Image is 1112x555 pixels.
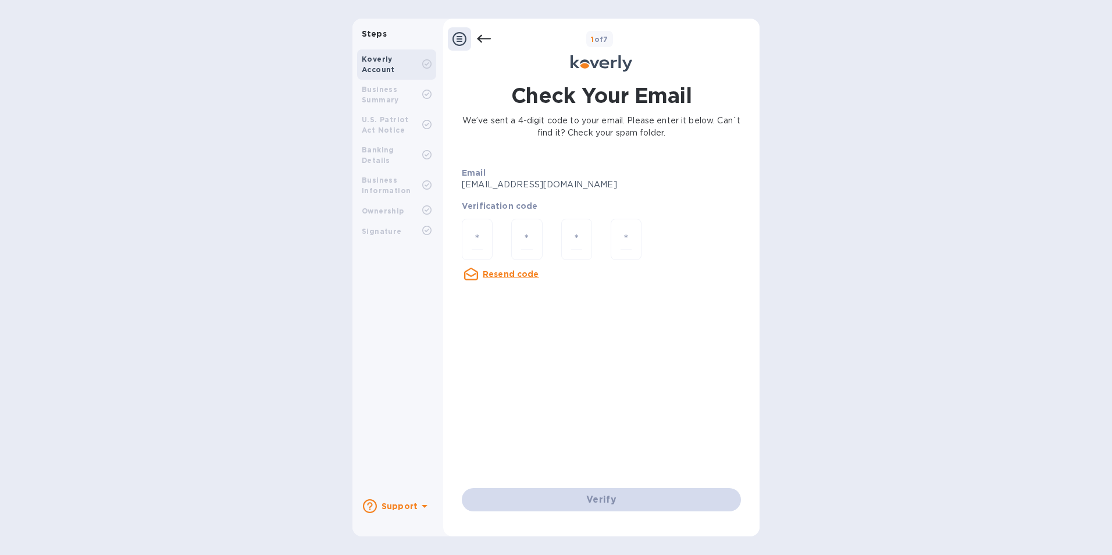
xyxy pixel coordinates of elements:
b: Business Information [362,176,411,195]
h1: Check Your Email [511,81,692,110]
b: Support [382,501,418,511]
b: Ownership [362,207,404,215]
span: 1 [591,35,594,44]
u: Resend code [483,269,539,279]
p: [EMAIL_ADDRESS][DOMAIN_NAME] [462,179,640,191]
b: Koverly Account [362,55,395,74]
b: Email [462,168,486,177]
p: We’ve sent a 4-digit code to your email. Please enter it below. Can`t find it? Check your spam fo... [462,115,741,139]
b: Signature [362,227,402,236]
b: Business Summary [362,85,399,104]
b: Steps [362,29,387,38]
p: Verification code [462,200,741,212]
b: U.S. Patriot Act Notice [362,115,409,134]
b: Banking Details [362,145,394,165]
b: of 7 [591,35,608,44]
